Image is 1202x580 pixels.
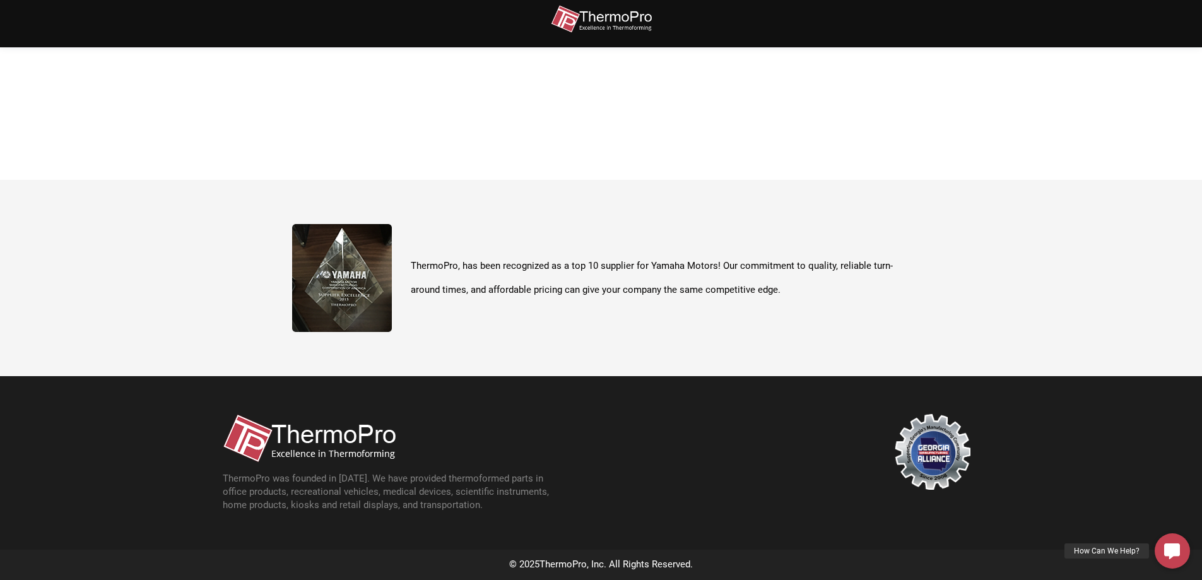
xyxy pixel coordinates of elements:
span: ThermoPro [539,559,587,570]
div: © 2025 , Inc. All Rights Reserved. [210,556,993,574]
img: georgia-manufacturing-alliance [895,414,970,490]
p: ThermoPro, has been recognized as a top 10 supplier for Yamaha Motors! Our commitment to quality,... [411,254,910,302]
img: thermopro-logo-non-iso [223,414,396,463]
img: thermopro-logo-non-iso [551,5,652,33]
div: How Can We Help? [1064,543,1149,559]
a: How Can We Help? [1155,533,1190,569]
p: ThermoPro was founded in [DATE]. We have provided thermoformed parts in office products, recreati... [223,472,563,512]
